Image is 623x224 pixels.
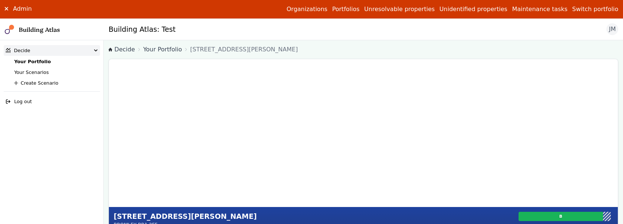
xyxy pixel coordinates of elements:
[560,214,564,220] span: B
[512,5,567,14] a: Maintenance tasks
[114,212,257,221] h2: [STREET_ADDRESS][PERSON_NAME]
[609,25,616,34] span: JM
[572,5,618,14] button: Switch portfolio
[4,45,100,56] summary: Decide
[14,69,49,75] a: Your Scenarios
[109,25,176,34] h2: Building Atlas: Test
[364,5,435,14] a: Unresolvable properties
[14,59,51,64] a: Your Portfolio
[190,45,298,54] span: [STREET_ADDRESS][PERSON_NAME]
[606,23,618,35] button: JM
[286,5,327,14] a: Organizations
[440,5,507,14] a: Unidentified properties
[6,47,30,54] div: Decide
[109,45,135,54] a: Decide
[4,96,100,107] button: Log out
[143,45,182,54] a: Your Portfolio
[332,5,359,14] a: Portfolios
[12,78,100,88] button: Create Scenario
[5,25,14,34] img: main-0bbd2752.svg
